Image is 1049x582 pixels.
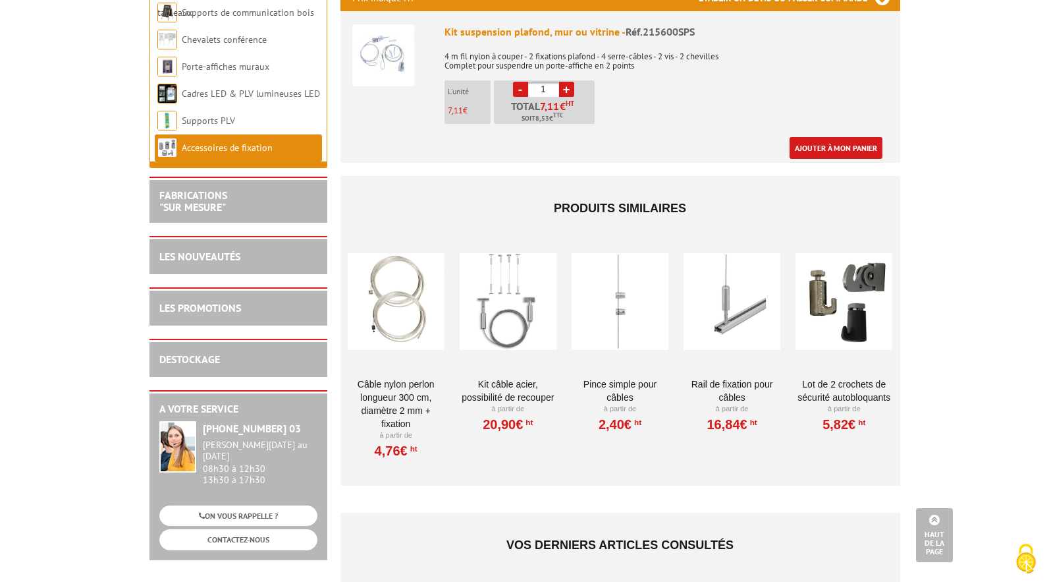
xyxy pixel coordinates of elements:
[554,202,686,215] span: Produits similaires
[747,418,757,427] sup: HT
[159,301,241,314] a: LES PROMOTIONS
[707,421,757,428] a: 16,84€HT
[822,421,865,428] a: 5,82€HT
[182,61,269,73] a: Porte-affiches muraux
[448,87,491,96] p: L'unité
[182,34,267,45] a: Chevalets conférence
[159,529,317,550] a: CONTACTEZ-NOUS
[408,444,417,453] sup: HT
[535,113,549,124] span: 8,53
[795,404,892,415] p: À partir de
[540,101,560,111] span: 7,11
[684,404,780,415] p: À partir de
[1003,537,1049,582] button: Cookies (fenêtre modale)
[444,43,888,71] p: 4 m fil nylon à couper - 2 fixations plafond - 4 serre-câbles - 2 vis - 2 chevilles Complet pour ...
[626,25,695,38] span: Réf.215600SPS
[506,538,734,552] span: Vos derniers articles consultés
[497,101,595,124] p: Total
[448,105,463,116] span: 7,11
[444,24,888,40] div: Kit suspension plafond, mur ou vitrine -
[159,189,227,214] a: FABRICATIONS"Sur Mesure"
[182,88,320,100] a: Cadres LED & PLV lumineuses LED
[553,111,563,119] sup: TTC
[157,138,177,158] img: Accessoires de fixation
[448,106,491,115] p: €
[460,404,556,415] p: À partir de
[513,82,528,97] a: -
[572,404,668,415] p: À partir de
[348,378,444,430] a: Câble nylon perlon longueur 300 cm, diamètre 2 mm + fixation
[566,99,574,108] sup: HT
[182,7,314,18] a: Supports de communication bois
[1009,542,1042,575] img: Cookies (fenêtre modale)
[182,142,273,154] a: Accessoires de fixation
[157,84,177,103] img: Cadres LED & PLV lumineuses LED
[599,421,641,428] a: 2,40€HT
[483,421,533,428] a: 20,90€HT
[157,111,177,131] img: Supports PLV
[157,30,177,49] img: Chevalets conférence
[684,378,780,404] a: Rail de fixation pour câbles
[203,440,317,485] div: 08h30 à 12h30 13h30 à 17h30
[522,113,563,124] span: Soit €
[157,57,177,76] img: Porte-affiches muraux
[523,418,533,427] sup: HT
[572,378,668,404] a: Pince simple pour câbles
[203,440,317,462] div: [PERSON_NAME][DATE] au [DATE]
[632,418,641,427] sup: HT
[790,137,882,159] a: Ajouter à mon panier
[795,378,892,404] a: Lot de 2 crochets de sécurité autobloquants
[159,403,317,415] h2: A votre service
[559,82,574,97] a: +
[855,418,865,427] sup: HT
[348,430,444,441] p: À partir de
[159,506,317,526] a: ON VOUS RAPPELLE ?
[460,378,556,404] a: Kit Câble acier, possibilité de recouper
[375,447,417,455] a: 4,76€HT
[159,250,240,263] a: LES NOUVEAUTÉS
[159,353,220,366] a: DESTOCKAGE
[352,24,414,86] img: Kit suspension plafond, mur ou vitrine
[159,421,196,473] img: widget-service.jpg
[916,508,953,562] a: Haut de la page
[203,422,301,435] strong: [PHONE_NUMBER] 03
[182,115,235,127] a: Supports PLV
[560,101,566,111] span: €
